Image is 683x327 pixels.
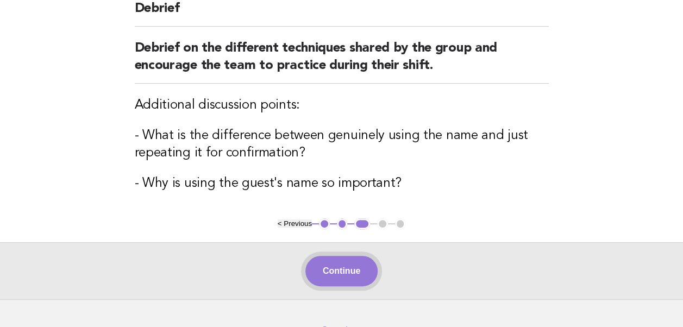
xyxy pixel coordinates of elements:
h3: - Why is using the guest's name so important? [135,175,549,192]
h3: Additional discussion points: [135,97,549,114]
h2: Debrief on the different techniques shared by the group and encourage the team to practice during... [135,40,549,84]
button: 2 [337,218,348,229]
button: Continue [305,256,378,286]
button: < Previous [278,219,312,228]
button: 1 [319,218,330,229]
button: 3 [354,218,370,229]
h3: - What is the difference between genuinely using the name and just repeating it for confirmation? [135,127,549,162]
